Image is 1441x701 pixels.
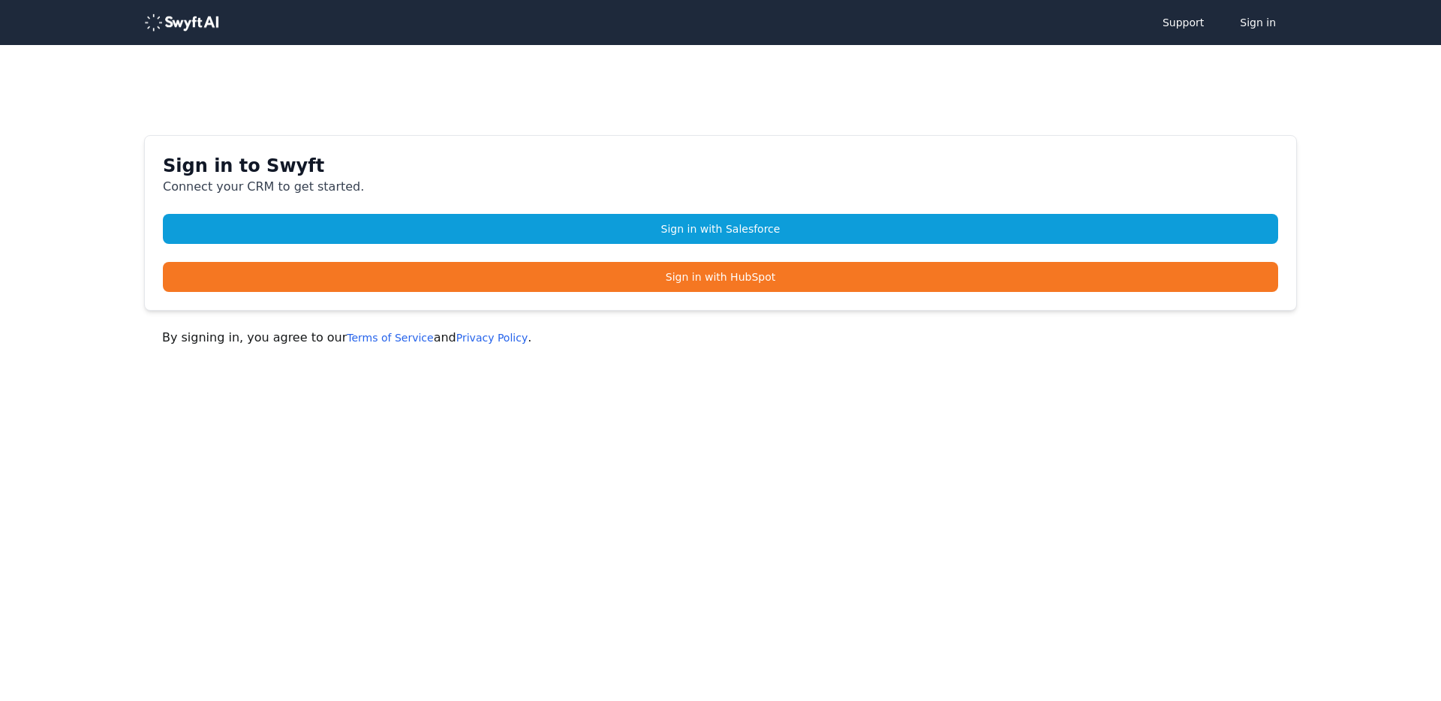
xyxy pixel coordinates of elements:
[163,262,1278,292] a: Sign in with HubSpot
[456,332,528,344] a: Privacy Policy
[163,178,1278,196] p: Connect your CRM to get started.
[144,14,219,32] img: logo-488353a97b7647c9773e25e94dd66c4536ad24f66c59206894594c5eb3334934.png
[162,329,1279,347] p: By signing in, you agree to our and .
[1225,8,1291,38] button: Sign in
[1148,8,1219,38] a: Support
[347,332,433,344] a: Terms of Service
[163,154,1278,178] h1: Sign in to Swyft
[163,214,1278,244] a: Sign in with Salesforce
